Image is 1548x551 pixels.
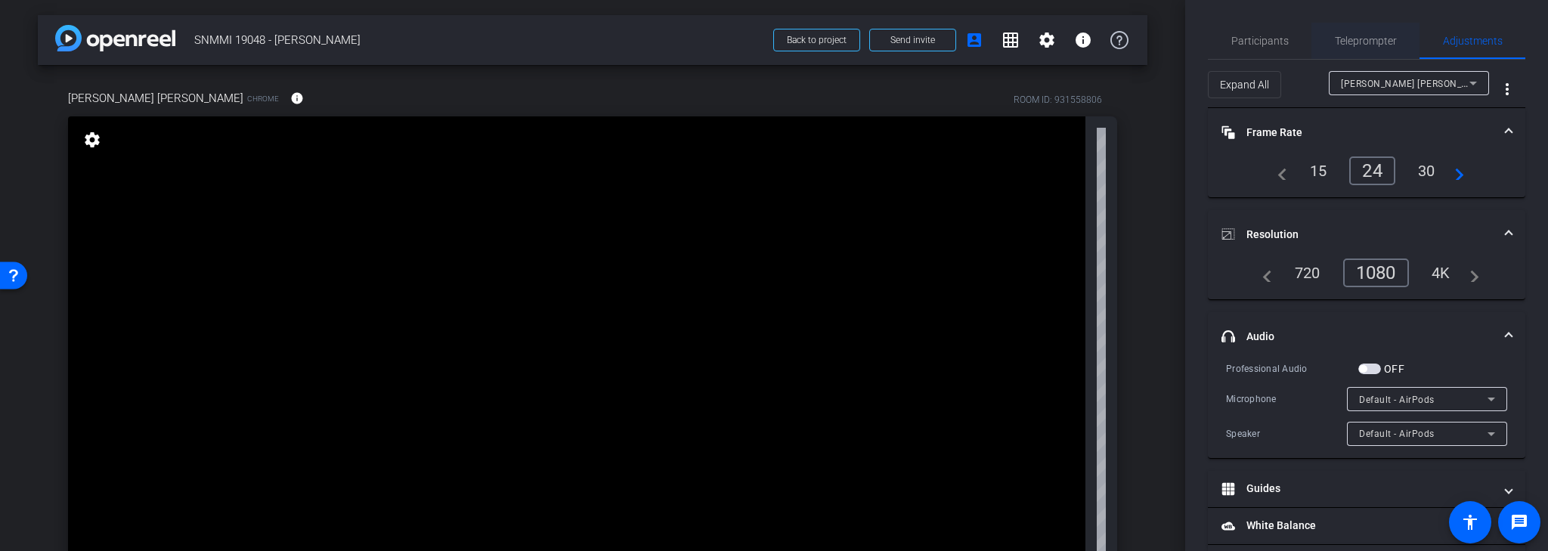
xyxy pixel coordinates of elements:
[1341,77,1491,89] span: [PERSON_NAME] [PERSON_NAME]
[787,35,847,45] span: Back to project
[1498,80,1516,98] mat-icon: more_vert
[1510,513,1528,531] mat-icon: message
[1461,264,1479,282] mat-icon: navigate_next
[194,25,764,55] span: SNMMI 19048 - [PERSON_NAME]
[1231,36,1289,46] span: Participants
[1014,93,1102,107] div: ROOM ID: 931558806
[1254,264,1272,282] mat-icon: navigate_before
[1407,158,1447,184] div: 30
[1208,258,1525,299] div: Resolution
[1443,36,1503,46] span: Adjustments
[1226,426,1347,441] div: Speaker
[1221,518,1494,534] mat-panel-title: White Balance
[1359,429,1435,439] span: Default - AirPods
[1221,481,1494,497] mat-panel-title: Guides
[1208,71,1281,98] button: Expand All
[1208,312,1525,361] mat-expansion-panel-header: Audio
[247,93,279,104] span: Chrome
[1461,513,1479,531] mat-icon: accessibility
[1283,260,1332,286] div: 720
[1208,156,1525,197] div: Frame Rate
[1299,158,1339,184] div: 15
[1269,162,1287,180] mat-icon: navigate_before
[82,131,103,149] mat-icon: settings
[1208,210,1525,258] mat-expansion-panel-header: Resolution
[55,25,175,51] img: app-logo
[1074,31,1092,49] mat-icon: info
[890,34,935,46] span: Send invite
[290,91,304,105] mat-icon: info
[1002,31,1020,49] mat-icon: grid_on
[773,29,860,51] button: Back to project
[1208,361,1525,458] div: Audio
[1221,125,1494,141] mat-panel-title: Frame Rate
[1420,260,1462,286] div: 4K
[1208,471,1525,507] mat-expansion-panel-header: Guides
[869,29,956,51] button: Send invite
[1221,227,1494,243] mat-panel-title: Resolution
[1221,329,1494,345] mat-panel-title: Audio
[1359,395,1435,405] span: Default - AirPods
[1489,71,1525,107] button: More Options for Adjustments Panel
[1038,31,1056,49] mat-icon: settings
[1208,108,1525,156] mat-expansion-panel-header: Frame Rate
[1381,361,1404,376] label: OFF
[1208,508,1525,544] mat-expansion-panel-header: White Balance
[1349,156,1395,185] div: 24
[1226,392,1347,407] div: Microphone
[965,31,983,49] mat-icon: account_box
[1343,258,1409,287] div: 1080
[68,90,243,107] span: [PERSON_NAME] [PERSON_NAME]
[1335,36,1397,46] span: Teleprompter
[1446,162,1464,180] mat-icon: navigate_next
[1226,361,1358,376] div: Professional Audio
[1220,70,1269,99] span: Expand All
